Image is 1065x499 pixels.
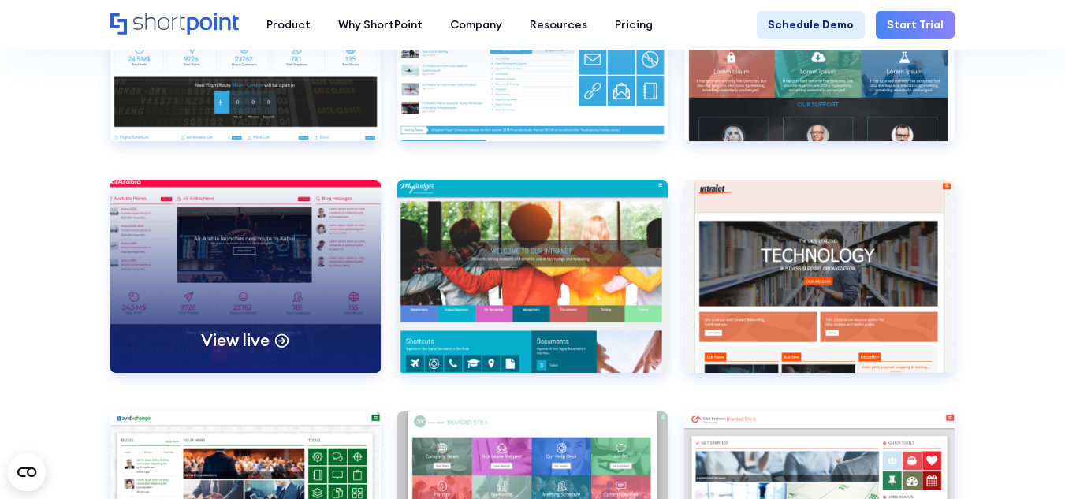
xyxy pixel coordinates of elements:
[684,180,955,395] a: Branded Site 3
[530,17,587,33] div: Resources
[252,11,324,39] a: Product
[110,13,239,36] a: Home
[201,330,269,351] p: View live
[450,17,502,33] div: Company
[324,11,436,39] a: Why ShortPoint
[8,453,46,491] button: Open CMP widget
[615,17,653,33] div: Pricing
[338,17,423,33] div: Why ShortPoint
[601,11,666,39] a: Pricing
[436,11,516,39] a: Company
[757,11,865,39] a: Schedule Demo
[876,11,955,39] a: Start Trial
[986,423,1065,499] iframe: Chat Widget
[397,180,668,395] a: Branded Site 2
[986,423,1065,499] div: Widget de chat
[110,180,381,395] a: Branded Site 1View live
[516,11,601,39] a: Resources
[266,17,311,33] div: Product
